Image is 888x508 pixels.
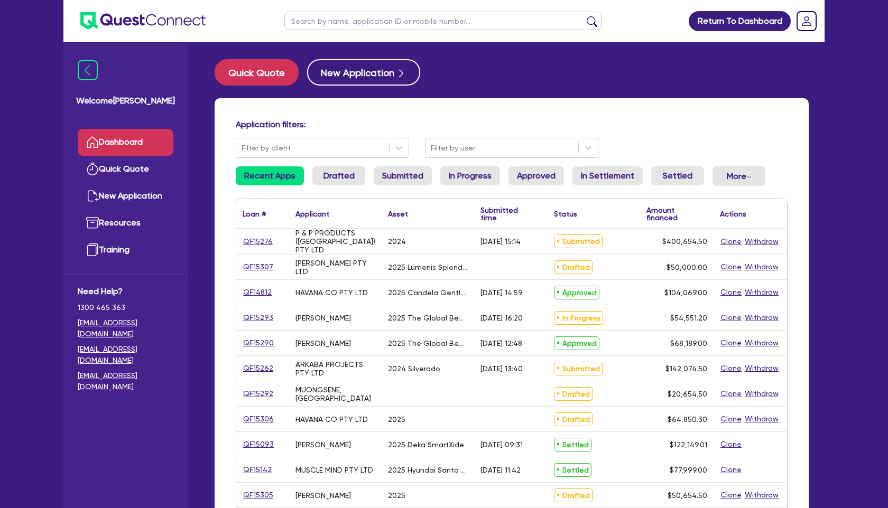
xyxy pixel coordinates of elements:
[78,317,173,340] a: [EMAIL_ADDRESS][DOMAIN_NAME]
[662,237,707,246] span: $400,654.50
[78,60,98,80] img: icon-menu-close
[295,339,351,347] div: [PERSON_NAME]
[554,234,603,248] span: Submitted
[295,229,375,254] div: P & P PRODUCTS ([GEOGRAPHIC_DATA]) PTY LTD
[554,260,593,274] span: Drafted
[720,464,742,476] button: Clone
[86,163,99,175] img: quick-quote
[388,466,468,474] div: 2025 Hyundai Santa Fe
[744,261,779,273] button: Withdraw
[480,466,521,474] div: [DATE] 11:42
[670,339,707,347] span: $68,189.00
[243,362,274,374] a: QF15262
[744,312,779,324] button: Withdraw
[665,364,707,373] span: $142,074.50
[388,314,468,322] div: 2025 The Global Beauty Group UltraLUX PRO
[720,312,742,324] button: Clone
[554,387,593,401] span: Drafted
[572,166,643,185] a: In Settlement
[670,466,707,474] span: $77,999.00
[440,166,500,185] a: In Progress
[243,489,274,501] a: QF15305
[295,491,351,500] div: [PERSON_NAME]
[480,288,523,297] div: [DATE] 14:59
[215,59,307,86] a: Quick Quote
[793,7,820,35] a: Dropdown toggle
[554,336,599,350] span: Approved
[243,236,273,248] a: QF15276
[295,440,351,449] div: [PERSON_NAME]
[664,288,707,297] span: $104,069.00
[668,390,707,398] span: $20,654.50
[744,388,779,400] button: Withdraw
[720,438,742,450] button: Clone
[295,466,373,474] div: MUSCLE MIND PTY LTD
[720,236,742,248] button: Clone
[78,370,173,392] a: [EMAIL_ADDRESS][DOMAIN_NAME]
[554,488,593,502] span: Drafted
[720,489,742,501] button: Clone
[78,302,173,313] span: 1300 465 363
[295,415,368,424] div: HAVANA CO PTY LTD
[554,362,603,375] span: Submitted
[295,385,375,402] div: MUONGSENE, [GEOGRAPHIC_DATA]
[720,413,742,425] button: Clone
[508,166,564,185] a: Approved
[243,312,274,324] a: QF15293
[374,166,432,185] a: Submitted
[86,190,99,202] img: new-application
[215,59,299,86] button: Quick Quote
[388,415,405,424] div: 2025
[720,286,742,298] button: Clone
[480,440,523,449] div: [DATE] 09:31
[295,210,329,218] div: Applicant
[243,388,274,400] a: QF15292
[388,210,408,218] div: Asset
[670,314,707,322] span: $54,551.20
[78,129,173,156] a: Dashboard
[388,364,440,373] div: 2024 Silverado
[236,166,304,185] a: Recent Apps
[554,286,599,299] span: Approved
[388,339,468,347] div: 2025 The Global Beauty Group UltraLUX PRO
[744,489,779,501] button: Withdraw
[554,210,577,218] div: Status
[295,259,375,276] div: [PERSON_NAME] PTY LTD
[78,344,173,366] a: [EMAIL_ADDRESS][DOMAIN_NAME]
[388,237,406,246] div: 2024
[554,412,593,426] span: Drafted
[554,438,591,451] span: Settled
[668,415,707,424] span: $64,850.30
[78,237,173,264] a: Training
[480,237,521,246] div: [DATE] 15:14
[554,311,603,325] span: In Progress
[744,413,779,425] button: Withdraw
[295,288,368,297] div: HAVANA CO PTY LTD
[744,337,779,349] button: Withdraw
[86,243,99,256] img: training
[312,166,365,185] a: Drafted
[236,119,788,129] h4: Application filters:
[388,491,405,500] div: 2025
[243,413,274,425] a: QF15306
[284,12,602,30] input: Search by name, application ID or mobile number...
[295,360,375,377] div: ARKABA PROJECTS PTY LTD
[480,314,523,322] div: [DATE] 16:20
[720,261,742,273] button: Clone
[668,491,707,500] span: $50,654.50
[243,286,272,298] a: QF14812
[86,217,99,229] img: resources
[667,263,707,271] span: $50,000.00
[78,285,173,298] span: Need Help?
[480,206,532,221] div: Submitted time
[243,464,272,476] a: QF15142
[744,236,779,248] button: Withdraw
[554,463,591,477] span: Settled
[744,286,779,298] button: Withdraw
[480,339,522,347] div: [DATE] 12:48
[78,156,173,183] a: Quick Quote
[646,206,707,221] div: Amount financed
[307,59,420,86] button: New Application
[720,337,742,349] button: Clone
[80,12,206,30] img: quest-connect-logo-blue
